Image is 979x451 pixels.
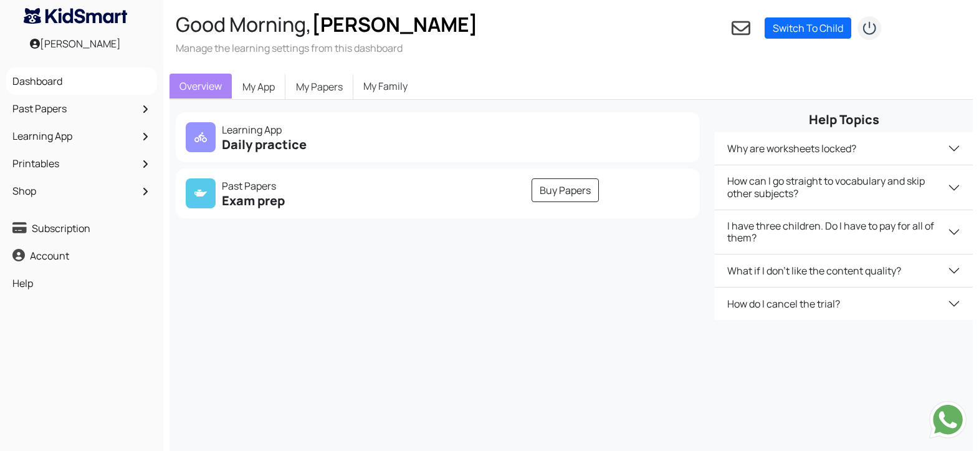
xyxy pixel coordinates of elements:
a: Subscription [9,218,154,239]
img: KidSmart logo [24,8,127,24]
a: Shop [9,180,154,201]
a: Account [9,245,154,266]
button: How do I cancel the trial? [715,288,973,320]
p: Past Papers [186,178,431,193]
h5: Daily practice [186,137,431,152]
h5: Help Topics [715,112,973,127]
h2: Good Morning, [176,12,478,36]
a: Help [9,273,154,294]
a: Past Papers [9,98,154,119]
button: What if I don't like the content quality? [715,255,973,287]
img: logout2.png [857,16,882,41]
h5: Exam prep [186,193,431,208]
button: Why are worksheets locked? [715,132,973,165]
a: My App [232,74,285,100]
a: My Papers [285,74,353,100]
a: Overview [170,74,232,99]
button: I have three children. Do I have to pay for all of them? [715,210,973,254]
p: Learning App [186,122,431,137]
h3: Manage the learning settings from this dashboard [176,41,478,55]
a: Switch To Child [765,17,851,39]
a: Learning App [9,125,154,147]
img: Send whatsapp message to +442080035976 [929,401,967,439]
a: Printables [9,153,154,174]
span: [PERSON_NAME] [312,11,478,38]
a: My Family [353,74,418,99]
button: How can I go straight to vocabulary and skip other subjects? [715,165,973,209]
a: Dashboard [9,70,154,92]
a: Buy Papers [532,178,599,202]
